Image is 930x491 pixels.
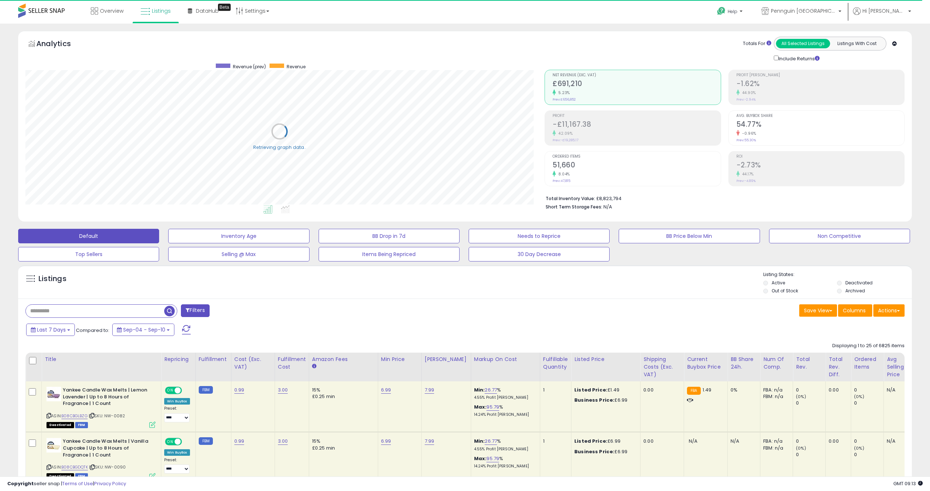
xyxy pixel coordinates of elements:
[574,387,635,393] div: £1.49
[763,393,787,400] div: FBM: n/a
[7,480,34,487] strong: Copyright
[740,90,756,96] small: 44.90%
[763,271,912,278] p: Listing States:
[234,356,272,371] div: Cost (Exc. VAT)
[474,455,534,469] div: %
[553,138,578,142] small: Prev: -£19,285.17
[234,386,244,394] a: 0.99
[769,229,910,243] button: Non Competitive
[556,131,573,136] small: 42.09%
[425,356,468,363] div: [PERSON_NAME]
[474,447,534,452] p: 4.55% Profit [PERSON_NAME]
[199,437,213,445] small: FBM
[546,204,602,210] b: Short Term Storage Fees:
[112,324,174,336] button: Sep-04 - Sep-10
[486,403,499,411] a: 95.79
[574,438,607,445] b: Listed Price:
[574,386,607,393] b: Listed Price:
[18,247,159,261] button: Top Sellers
[76,327,109,334] span: Compared to:
[181,439,193,445] span: OFF
[474,387,534,400] div: %
[474,438,485,445] b: Min:
[772,280,785,286] label: Active
[100,7,124,15] span: Overview
[543,356,568,371] div: Fulfillable Quantity
[703,386,712,393] span: 1.49
[736,97,756,102] small: Prev: -2.94%
[474,386,485,393] b: Min:
[381,356,418,363] div: Min Price
[556,171,570,177] small: 8.04%
[799,304,837,317] button: Save View
[854,387,883,393] div: 0
[829,438,845,445] div: 0.00
[736,138,756,142] small: Prev: 55.30%
[312,356,375,363] div: Amazon Fees
[643,438,678,445] div: 0.00
[796,451,825,458] div: 0
[772,288,798,294] label: Out of Stock
[687,356,724,371] div: Current Buybox Price
[776,39,830,48] button: All Selected Listings
[556,90,570,96] small: 5.23%
[574,397,614,403] b: Business Price:
[643,387,678,393] div: 0.00
[89,413,125,419] span: | SKU: NW-0082
[740,131,756,136] small: -0.96%
[553,161,720,171] h2: 51,660
[164,406,190,422] div: Preset:
[743,40,771,47] div: Totals For
[740,171,754,177] small: 44.17%
[46,422,74,428] span: All listings that are unavailable for purchase on Amazon for any reason other than out-of-stock
[574,397,635,403] div: £6.99
[123,326,165,333] span: Sep-04 - Sep-10
[553,97,576,102] small: Prev: £656,852
[845,288,865,294] label: Archived
[728,8,737,15] span: Help
[62,480,93,487] a: Terms of Use
[46,387,61,401] img: 41jPB9NKTrL._SL40_.jpg
[168,247,309,261] button: Selling @ Max
[474,404,534,417] div: %
[887,438,911,445] div: N/A
[253,144,306,150] div: Retrieving graph data..
[312,387,372,393] div: 15%
[574,356,637,363] div: Listed Price
[796,356,822,371] div: Total Rev.
[199,356,228,363] div: Fulfillment
[164,398,190,405] div: Win BuyBox
[854,438,883,445] div: 0
[854,400,883,406] div: 0
[166,439,175,445] span: ON
[312,363,316,370] small: Amazon Fees.
[46,438,61,453] img: 41x+eZOSvOL._SL40_.jpg
[46,387,155,427] div: ASIN:
[763,445,787,451] div: FBM: n/a
[731,387,755,393] div: 0%
[845,280,873,286] label: Deactivated
[736,155,904,159] span: ROI
[763,356,790,371] div: Num of Comp.
[829,387,845,393] div: 0.00
[319,247,460,261] button: Items Being Repriced
[164,458,190,474] div: Preset:
[553,179,570,183] small: Prev: 47,815
[546,195,595,202] b: Total Inventory Value:
[830,39,884,48] button: Listings With Cost
[832,342,905,349] div: Displaying 1 to 25 of 6825 items
[854,451,883,458] div: 0
[75,422,88,428] span: FBM
[768,54,828,62] div: Include Returns
[731,356,757,371] div: BB Share 24h.
[711,1,750,24] a: Help
[854,356,881,371] div: Ordered Items
[486,455,499,462] a: 95.79
[838,304,872,317] button: Columns
[854,445,864,451] small: (0%)
[164,449,190,456] div: Win BuyBox
[39,274,66,284] h5: Listings
[574,448,614,455] b: Business Price:
[46,473,74,479] span: All listings that are unavailable for purchase on Amazon for any reason other than out-of-stock
[736,179,756,183] small: Prev: -4.89%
